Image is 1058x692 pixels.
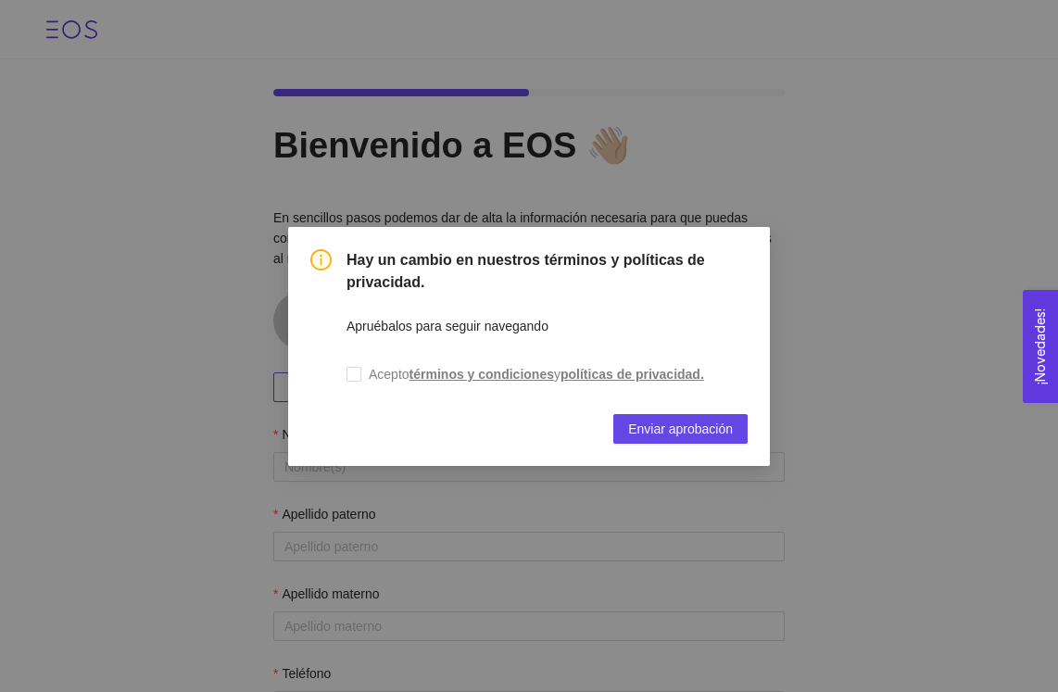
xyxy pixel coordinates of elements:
a: políticas de privacidad. [560,367,704,382]
span: Enviar aprobación [628,419,733,439]
span: info-circle [310,249,332,271]
p: Apruébalos para seguir navegando [346,316,548,336]
a: términos y condiciones [409,367,554,382]
span: Acepto y [361,364,712,384]
button: Open Feedback Widget [1023,290,1058,403]
h5: Hay un cambio en nuestros términos y políticas de privacidad. [346,249,748,294]
button: Enviar aprobación [613,414,748,444]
